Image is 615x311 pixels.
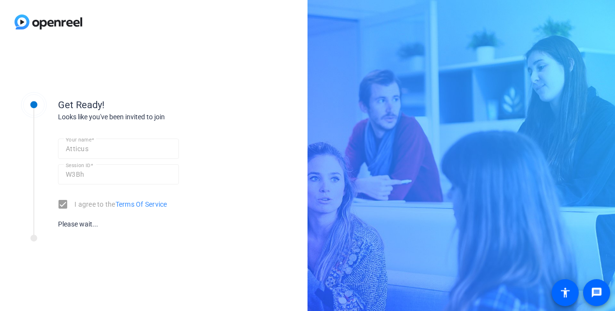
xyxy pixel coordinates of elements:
[58,219,179,229] div: Please wait...
[591,287,602,298] mat-icon: message
[66,137,91,142] mat-label: Your name
[58,112,251,122] div: Looks like you've been invited to join
[58,98,251,112] div: Get Ready!
[559,287,571,298] mat-icon: accessibility
[66,162,90,168] mat-label: Session ID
